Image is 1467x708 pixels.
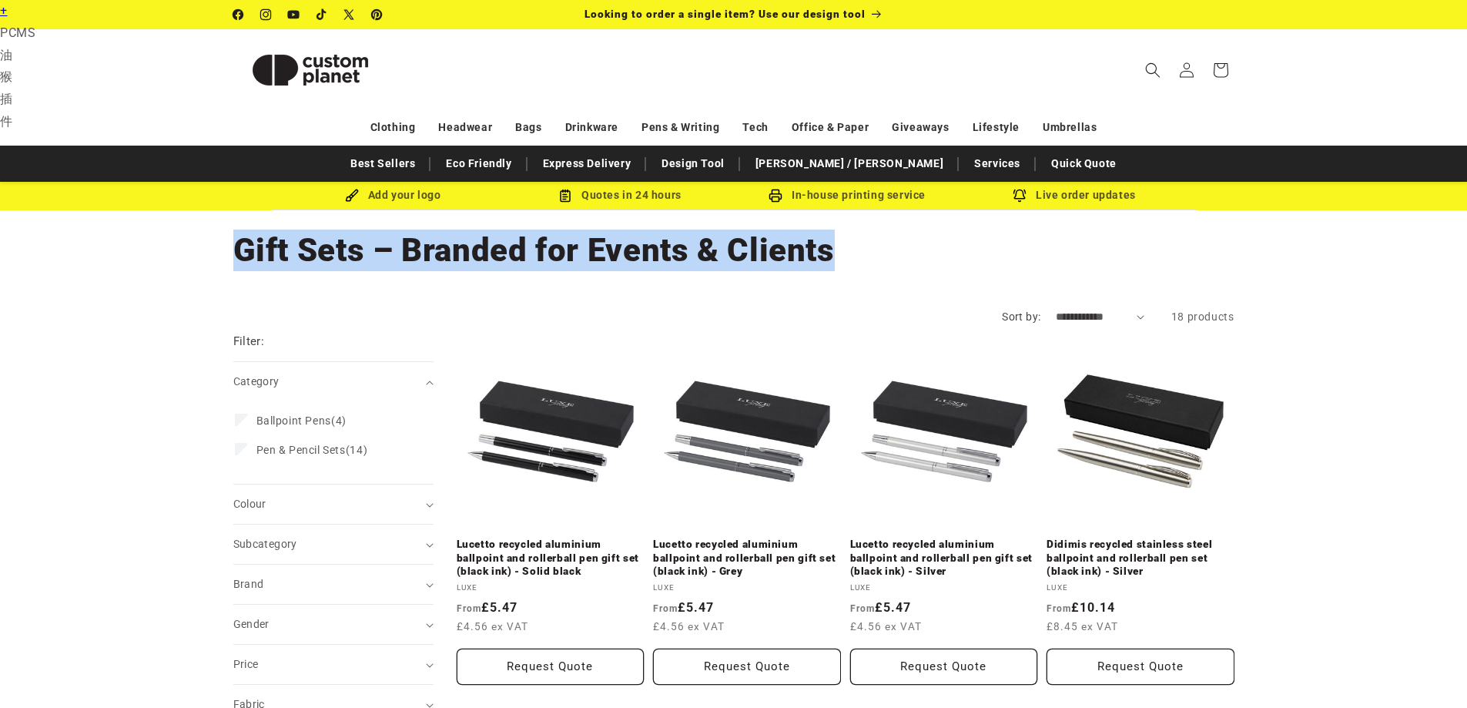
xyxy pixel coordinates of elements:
span: Brand [233,578,264,590]
div: 聊天小组件 [1194,542,1467,708]
label: Sort by: [1002,310,1040,323]
button: Request Quote [1047,649,1234,685]
a: Lucetto recycled aluminium ballpoint and rollerball pen gift set (black ink) - Solid black [457,538,645,579]
a: [PERSON_NAME] / [PERSON_NAME] [748,150,951,177]
span: Category [233,375,280,388]
a: Headwear [438,114,492,141]
a: Quick Quote [1043,150,1124,177]
a: Tech [742,114,768,141]
a: Services [966,150,1028,177]
a: Clothing [370,114,416,141]
a: Design Tool [654,150,732,177]
a: Eco Friendly [438,150,519,177]
a: Lucetto recycled aluminium ballpoint and rollerball pen gift set (black ink) - Silver [850,538,1038,579]
img: Brush Icon [345,189,359,203]
a: Umbrellas [1043,114,1097,141]
a: Express Delivery [535,150,639,177]
a: Office & Paper [792,114,869,141]
a: Drinkware [565,114,618,141]
span: (14) [256,443,368,457]
button: Request Quote [653,649,841,685]
button: Request Quote [850,649,1038,685]
span: 18 products [1171,310,1234,323]
a: Lucetto recycled aluminium ballpoint and rollerball pen gift set (black ink) - Grey [653,538,841,579]
summary: Subcategory (0 selected) [233,525,434,564]
img: Custom Planet [233,35,387,105]
span: Subcategory [233,538,297,550]
summary: Colour (0 selected) [233,485,434,524]
a: Didimis recycled stainless steel ballpoint and rollerball pen set (black ink) - Silver [1047,538,1234,579]
a: Bags [515,114,541,141]
a: Pens & Writing [641,114,719,141]
span: (4) [256,414,347,428]
span: Gender [233,618,270,630]
span: Looking to order a single item? Use our design tool [584,8,866,20]
summary: Category (0 selected) [233,362,434,401]
summary: Gender (0 selected) [233,605,434,644]
summary: Search [1136,53,1170,87]
summary: Price [233,645,434,684]
iframe: Chat Widget [1194,542,1467,708]
div: Quotes in 24 hours [507,186,734,205]
a: Custom Planet [227,29,393,110]
span: Price [233,658,259,670]
a: Giveaways [892,114,949,141]
span: Ballpoint Pens [256,414,331,427]
h1: Gift Sets – Branded for Events & Clients [233,230,1234,271]
h2: Filter: [233,333,265,351]
a: Lifestyle [973,114,1020,141]
div: Live order updates [961,186,1188,205]
div: In-house printing service [734,186,961,205]
img: Order updates [1013,189,1027,203]
a: Best Sellers [343,150,423,177]
summary: Brand (0 selected) [233,565,434,604]
span: Pen & Pencil Sets [256,444,346,456]
div: Add your logo [280,186,507,205]
button: Request Quote [457,649,645,685]
img: Order Updates Icon [558,189,572,203]
img: In-house printing [769,189,782,203]
span: Colour [233,498,266,510]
